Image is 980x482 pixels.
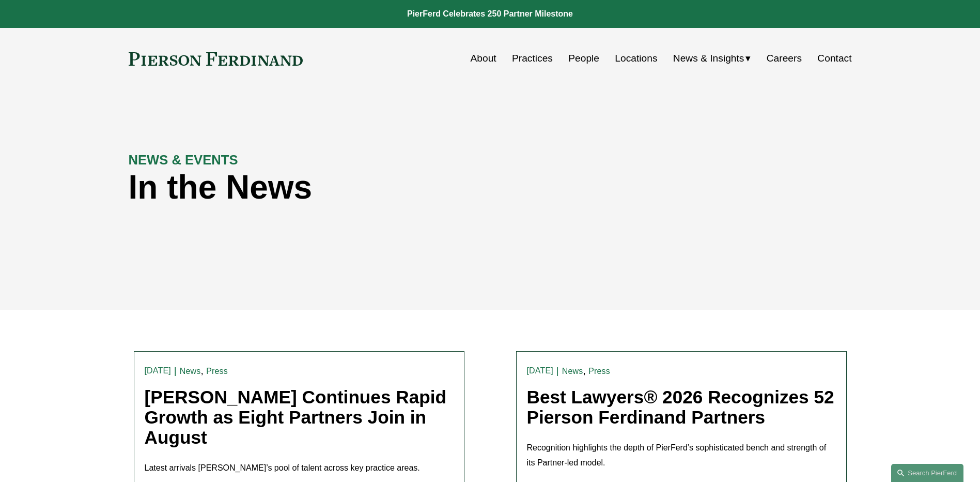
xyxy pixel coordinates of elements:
[145,387,447,447] a: [PERSON_NAME] Continues Rapid Growth as Eight Partners Join in August
[527,441,836,471] p: Recognition highlights the depth of PierFerd’s sophisticated bench and strength of its Partner-le...
[562,367,583,375] a: News
[527,387,834,427] a: Best Lawyers® 2026 Recognizes 52 Pierson Ferdinand Partners
[512,49,553,68] a: Practices
[129,153,238,167] strong: NEWS & EVENTS
[891,464,963,482] a: Search this site
[673,50,744,68] span: News & Insights
[145,461,454,476] p: Latest arrivals [PERSON_NAME]’s pool of talent across key practice areas.
[145,367,171,375] time: [DATE]
[588,367,610,375] a: Press
[568,49,599,68] a: People
[129,169,671,206] h1: In the News
[180,367,201,375] a: News
[200,365,203,376] span: ,
[583,365,585,376] span: ,
[527,367,553,375] time: [DATE]
[206,367,228,375] a: Press
[817,49,851,68] a: Contact
[673,49,751,68] a: folder dropdown
[615,49,657,68] a: Locations
[767,49,802,68] a: Careers
[471,49,496,68] a: About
